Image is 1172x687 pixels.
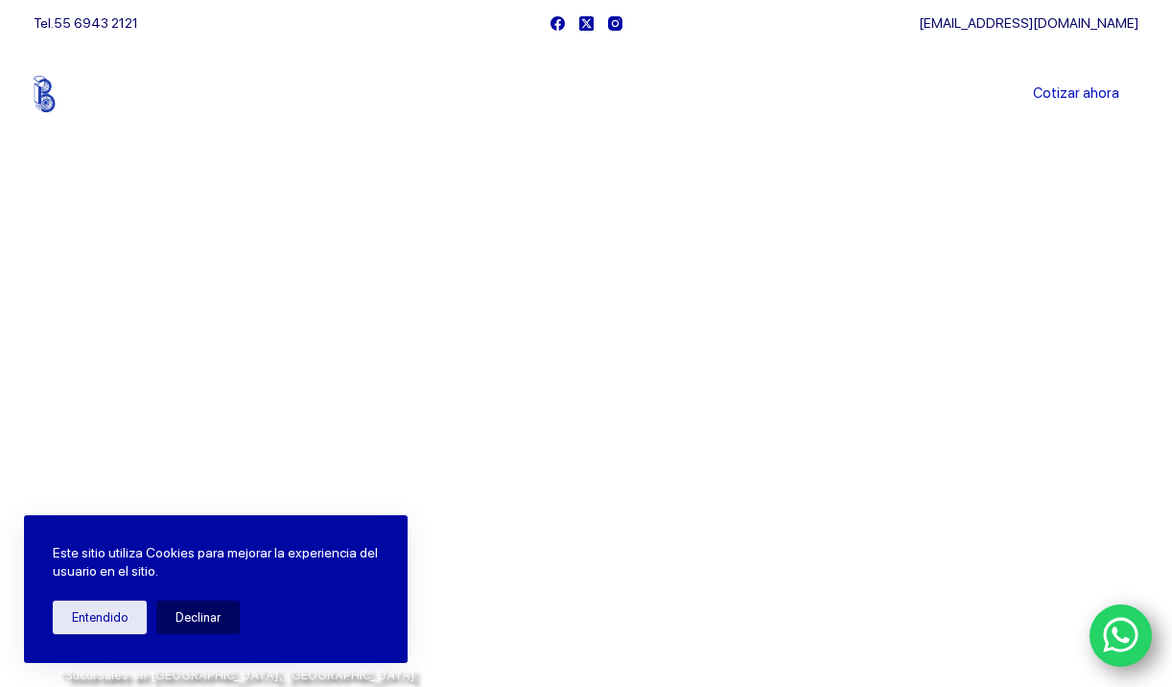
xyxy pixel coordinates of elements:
span: Somos los doctores de la industria [59,327,457,520]
img: Balerytodo [34,76,153,112]
a: WhatsApp [1090,604,1153,668]
nav: Menu Principal [361,46,812,142]
a: Facebook [551,16,565,31]
button: Entendido [53,601,147,634]
a: X (Twitter) [579,16,594,31]
span: Tel. [34,15,138,31]
a: Instagram [608,16,622,31]
p: Este sitio utiliza Cookies para mejorar la experiencia del usuario en el sitio. [53,544,379,581]
span: Bienvenido a Balerytodo® [59,286,304,310]
a: 55 6943 2121 [54,15,138,31]
button: Declinar [156,601,240,634]
a: Cotizar ahora [1014,75,1138,113]
a: [EMAIL_ADDRESS][DOMAIN_NAME] [919,15,1138,31]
